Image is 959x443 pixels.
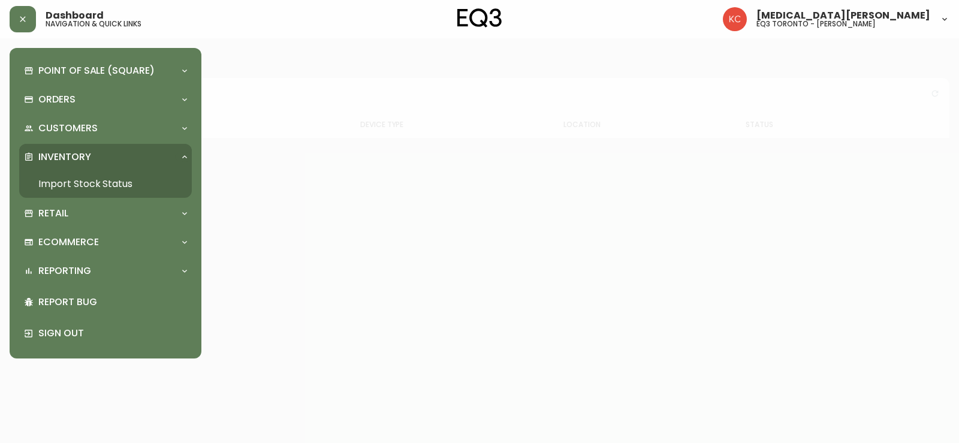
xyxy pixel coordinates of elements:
[46,11,104,20] span: Dashboard
[19,86,192,113] div: Orders
[38,93,76,106] p: Orders
[723,7,747,31] img: 6487344ffbf0e7f3b216948508909409
[38,122,98,135] p: Customers
[38,207,68,220] p: Retail
[19,229,192,255] div: Ecommerce
[19,58,192,84] div: Point of Sale (Square)
[19,170,192,198] a: Import Stock Status
[19,258,192,284] div: Reporting
[19,318,192,349] div: Sign Out
[457,8,502,28] img: logo
[38,264,91,278] p: Reporting
[38,150,91,164] p: Inventory
[38,64,155,77] p: Point of Sale (Square)
[756,20,876,28] h5: eq3 toronto - [PERSON_NAME]
[38,296,187,309] p: Report Bug
[46,20,141,28] h5: navigation & quick links
[38,327,187,340] p: Sign Out
[19,287,192,318] div: Report Bug
[19,115,192,141] div: Customers
[19,144,192,170] div: Inventory
[38,236,99,249] p: Ecommerce
[19,200,192,227] div: Retail
[756,11,930,20] span: [MEDICAL_DATA][PERSON_NAME]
